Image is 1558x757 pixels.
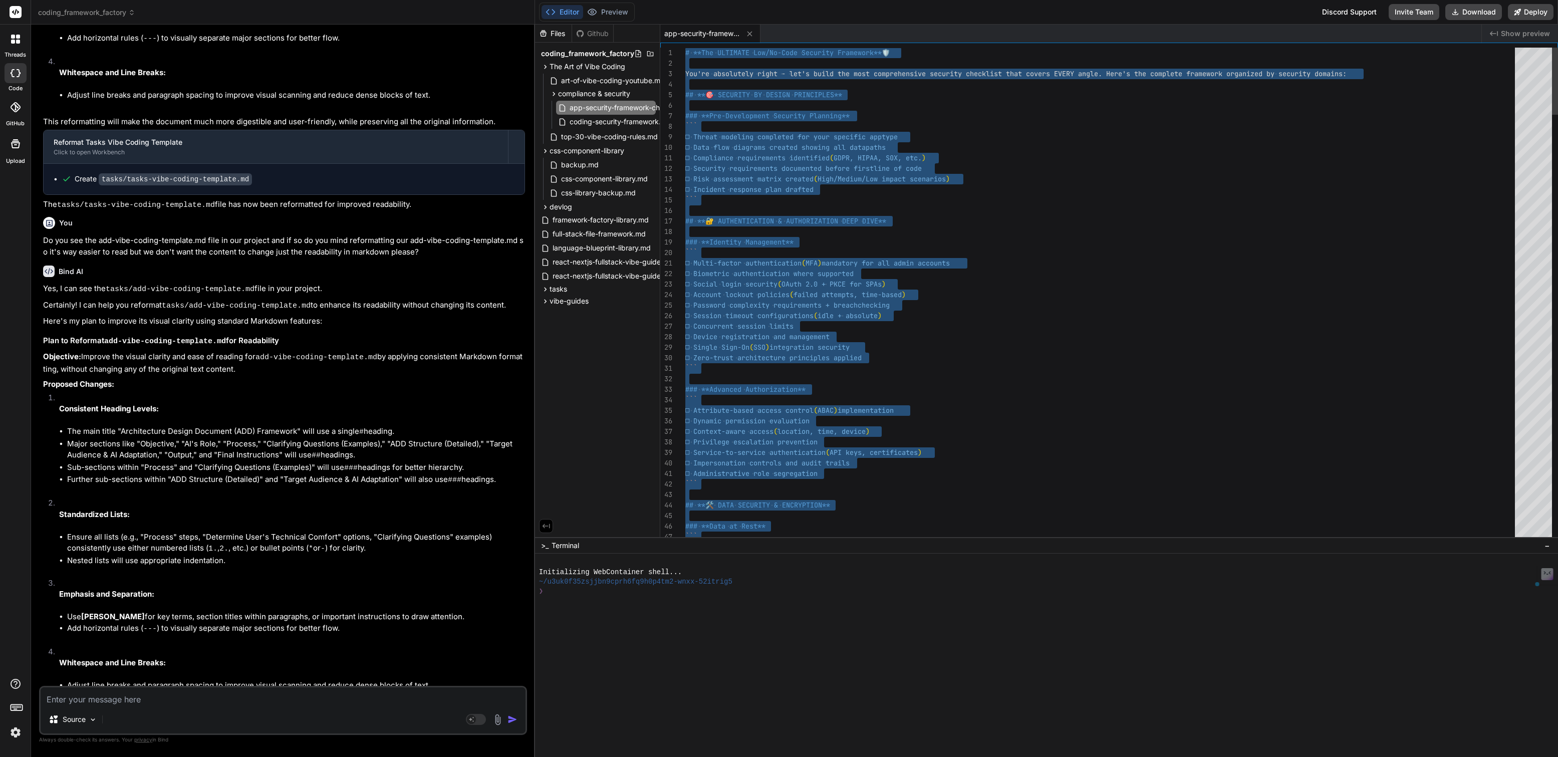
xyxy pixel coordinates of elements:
span: □ Context-aware access [685,427,773,436]
div: 4 [660,79,672,90]
span: □ Session timeout configurations [685,311,814,320]
div: 37 [660,426,672,437]
p: Certainly! I can help you reformat to enhance its readability without changing its content. [43,300,525,312]
span: ( [790,290,794,299]
img: attachment [492,714,503,725]
span: ) [878,311,882,320]
span: High/Medium/Low impact scenarios [818,174,946,183]
span: ``` [685,248,697,257]
span: type [882,132,898,141]
img: settings [7,724,24,741]
p: The file has now been reformatted for improved readability. [43,199,525,211]
span: react-nextjs-fullstack-vibe-guide-breakdown.md [552,256,714,268]
span: coding_framework_factory [38,8,135,18]
div: 15 [660,195,672,205]
div: 14 [660,184,672,195]
span: curity domains: [1286,69,1347,78]
span: ) [818,259,822,268]
code: 1. [208,545,217,553]
div: 9 [660,132,672,142]
span: □ Incident response plan drafted [685,185,814,194]
div: 36 [660,416,672,426]
div: 10 [660,142,672,153]
span: privacy [134,736,152,742]
strong: Proposed Changes: [43,379,114,389]
span: ❯ [539,587,543,596]
span: mandatory for all admin accounts [822,259,950,268]
span: ~/u3uk0f35zsjjbn9cprh6fq9h0p4tm2-wnxx-52itrig5 [539,577,732,587]
span: app-security-framework-checklist.md [569,102,694,114]
code: add-vibe-coding-template.md [104,337,226,346]
div: Create [75,174,252,184]
span: ) [882,280,886,289]
strong: Emphasis and Separation: [59,589,154,599]
div: 6 [660,100,672,111]
p: Do you see the add-vibe-coding-template.md file in our project and if so do you mind reformatting... [43,235,525,258]
button: Editor [542,5,583,19]
span: >_ [541,541,549,551]
div: 38 [660,437,672,447]
li: Add horizontal rules ( ) to visually separate major sections for better flow. [67,33,525,45]
span: ) [946,174,950,183]
span: ``` [685,395,697,404]
span: □ Dynamic permission evaluation [685,416,810,425]
span: paths [866,143,886,152]
span: □ Attribute-based access control [685,406,814,415]
span: react-nextjs-fullstack-vibe-guide.yaml [552,270,679,282]
code: 2. [219,545,228,553]
span: □ Privilege escalation prevention [685,437,818,446]
div: 12 [660,163,672,174]
div: 16 [660,205,672,216]
span: MFA [806,259,818,268]
span: □ Threat modeling completed for your specific app [685,132,882,141]
div: 35 [660,405,672,416]
p: Source [63,714,86,724]
span: You're absolutely right - let's build the most com [685,69,886,78]
span: art-of-vibe-coding-youtube.md [560,75,666,87]
div: 5 [660,90,672,100]
span: ( [749,343,753,352]
span: □ Administrative role segregation [685,469,818,478]
span: □ Biometric authentication where supported [685,269,854,278]
label: Upload [6,157,25,165]
span: backup.md [560,159,600,171]
code: add-vibe-coding-template.md [255,353,377,362]
span: ### **Data at Rest** [685,522,765,531]
span: idle + absolute [818,311,878,320]
li: Nested lists will use appropriate indentation. [67,555,525,567]
span: implementation [838,406,894,415]
span: ) [918,448,922,457]
div: Github [572,29,613,39]
code: - [321,545,325,553]
div: Files [535,29,572,39]
span: ( [826,448,830,457]
div: 30 [660,353,672,363]
span: prehensive security checklist that covers EVERY an [886,69,1086,78]
div: 18 [660,226,672,237]
span: ) [902,290,906,299]
span: □ Password complexity requirements + breach [685,301,858,310]
div: 28 [660,332,672,342]
code: tasks/tasks-vibe-coding-template.md [99,173,252,185]
span: □ Zero-trust architecture principles applied [685,353,862,362]
code: --- [143,35,157,43]
span: □ Security requirements documented before first [685,164,874,173]
span: ABAC [818,406,834,415]
strong: Standardized Lists: [59,510,130,519]
span: ) [922,153,926,162]
li: Sub-sections within "Process" and "Clarifying Questions (Examples)" will use headings for better ... [67,462,525,474]
li: Add horizontal rules ( ) to visually separate major sections for better flow. [67,623,525,635]
span: □ Impersonation controls and audit trails [685,458,850,467]
p: This reformatting will make the document much more digestible and user-friendly, while preserving... [43,116,525,128]
span: ## **🎯 SECURITY BY DESIGN PRINCIPLES** [685,90,842,99]
code: ## [312,451,321,460]
div: 11 [660,153,672,163]
div: 13 [660,174,672,184]
span: Initializing WebContainer shell... [539,568,682,577]
p: Yes, I can see the file in your project. [43,283,525,296]
div: 26 [660,311,672,321]
span: □ Single Sign-On [685,343,749,352]
div: 33 [660,384,672,395]
p: Improve the visual clarity and ease of reading for by applying consistent Markdown formatting, wi... [43,351,525,375]
div: 24 [660,290,672,300]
